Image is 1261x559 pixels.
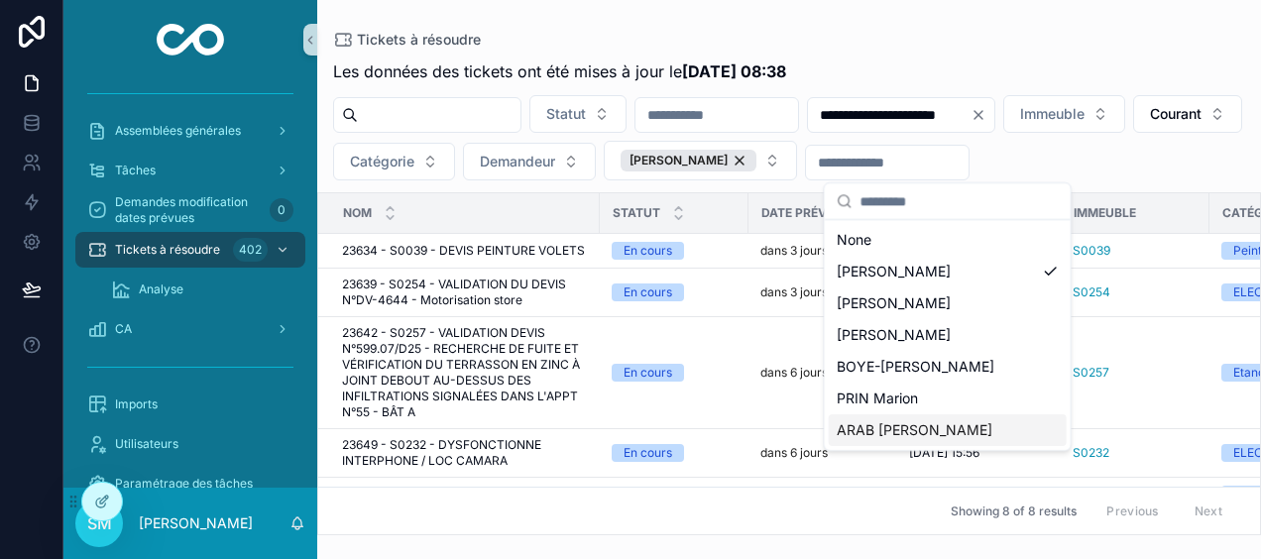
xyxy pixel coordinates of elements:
[621,150,756,171] button: Unselect 88
[357,30,481,50] span: Tickets à résoudre
[760,243,828,259] p: dans 3 jours
[115,123,241,139] span: Assemblées générales
[837,389,918,408] span: PRIN Marion
[480,152,555,171] span: Demandeur
[761,205,843,221] span: Date prévue
[115,194,262,226] span: Demandes modification dates prévues
[760,284,828,300] p: dans 3 jours
[333,59,786,83] span: Les données des tickets ont été mises à jour le
[343,205,372,221] span: Nom
[75,192,305,228] a: Demandes modification dates prévues0
[333,30,481,50] a: Tickets à résoudre
[115,163,156,178] span: Tâches
[624,364,672,382] div: En cours
[630,153,728,168] span: [PERSON_NAME]
[270,198,293,222] div: 0
[1073,445,1109,461] a: S0232
[1074,205,1136,221] span: Immeuble
[350,152,414,171] span: Catégorie
[829,224,1067,256] div: None
[63,79,317,488] div: scrollable content
[75,426,305,462] a: Utilisateurs
[342,325,588,420] span: 23642 - S0257 - VALIDATION DEVIS N°599.07/D25 - RECHERCHE DE FUITE ET VÉRIFICATION DU TERRASSON E...
[115,436,178,452] span: Utilisateurs
[75,466,305,502] a: Paramétrage des tâches
[75,113,305,149] a: Assemblées générales
[342,437,588,469] span: 23649 - S0232 - DYSFONCTIONNE INTERPHONE / LOC CAMARA
[1150,104,1202,124] span: Courant
[1133,95,1242,133] button: Select Button
[333,143,455,180] button: Select Button
[971,107,994,123] button: Clear
[837,293,951,313] span: [PERSON_NAME]
[75,387,305,422] a: Imports
[115,476,253,492] span: Paramétrage des tâches
[837,420,992,440] span: ARAB [PERSON_NAME]
[1003,95,1125,133] button: Select Button
[1073,243,1110,259] a: S0039
[909,445,979,461] span: [DATE] 15:56
[115,396,158,412] span: Imports
[951,503,1077,519] span: Showing 8 of 8 results
[760,365,828,381] p: dans 6 jours
[624,444,672,462] div: En cours
[342,243,585,259] span: 23634 - S0039 - DEVIS PEINTURE VOLETS
[760,445,828,461] p: dans 6 jours
[825,220,1071,450] div: Suggestions
[139,281,183,297] span: Analyse
[546,104,586,124] span: Statut
[837,325,951,345] span: [PERSON_NAME]
[75,153,305,188] a: Tâches
[233,238,268,262] div: 402
[529,95,627,133] button: Select Button
[75,311,305,347] a: CA
[1020,104,1085,124] span: Immeuble
[682,61,786,81] strong: [DATE] 08:38
[624,283,672,301] div: En cours
[604,141,797,180] button: Select Button
[1073,284,1110,300] a: S0254
[87,511,112,535] span: SM
[342,277,588,308] span: 23639 - S0254 - VALIDATION DU DEVIS N°DV-4644 - Motorisation store
[99,272,305,307] a: Analyse
[115,321,132,337] span: CA
[837,357,994,377] span: BOYE-[PERSON_NAME]
[837,262,951,281] span: [PERSON_NAME]
[624,242,672,260] div: En cours
[463,143,596,180] button: Select Button
[75,232,305,268] a: Tickets à résoudre402
[613,205,660,221] span: Statut
[157,24,225,56] img: App logo
[1073,365,1109,381] a: S0257
[139,513,253,533] p: [PERSON_NAME]
[115,242,220,258] span: Tickets à résoudre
